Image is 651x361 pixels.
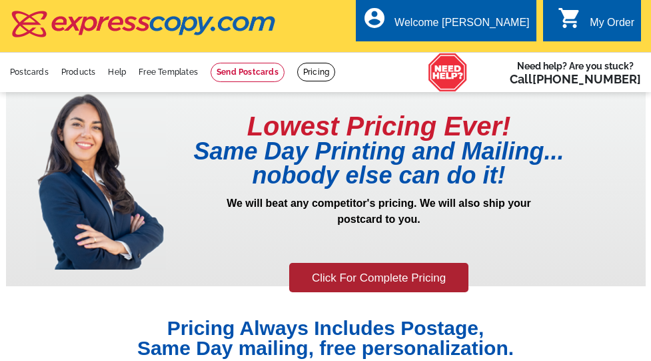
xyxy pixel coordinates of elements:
a: Click For Complete Pricing [289,263,468,293]
img: prepricing-girl.png [36,89,165,270]
a: Postcards [10,67,49,77]
div: Welcome [PERSON_NAME] [394,17,529,35]
a: Products [61,67,96,77]
span: Call [510,72,641,86]
h1: Pricing Always Includes Postage, Same Day mailing, free personalization. [6,318,646,358]
i: shopping_cart [558,6,582,30]
a: shopping_cart My Order [558,15,634,31]
p: We will beat any competitor's pricing. We will also ship your postcard to you. [166,196,592,261]
i: account_circle [362,6,386,30]
h1: Same Day Printing and Mailing... nobody else can do it! [166,139,592,188]
a: [PHONE_NUMBER] [532,72,641,86]
h1: Lowest Pricing Ever! [166,113,592,139]
a: Free Templates [139,67,198,77]
a: Help [108,67,126,77]
span: Need help? Are you stuck? [510,59,641,86]
img: help [428,53,468,92]
div: My Order [590,17,634,35]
